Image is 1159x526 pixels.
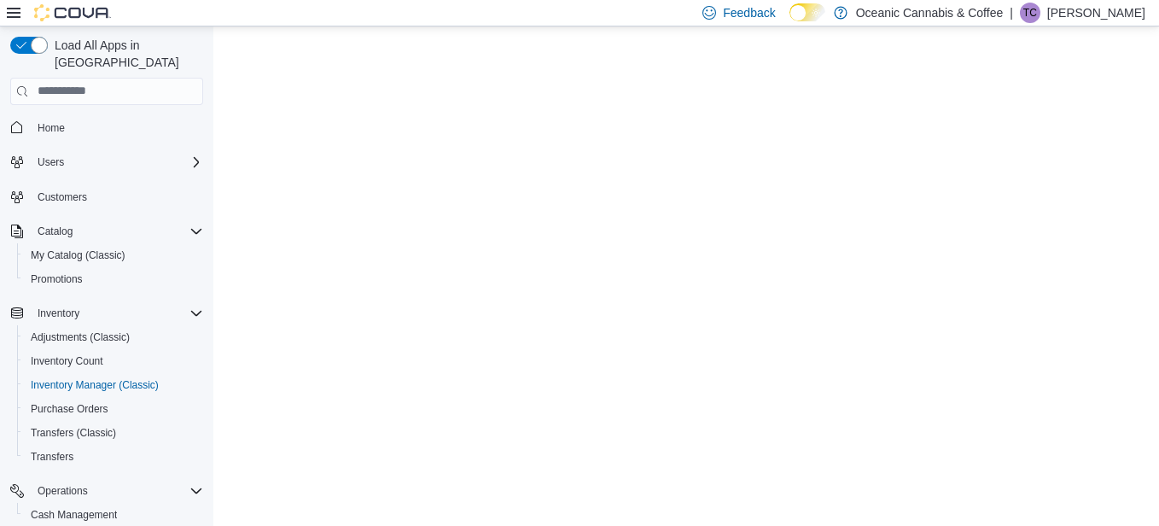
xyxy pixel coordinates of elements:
span: Operations [38,484,88,498]
span: Catalog [31,221,203,242]
span: Purchase Orders [24,399,203,419]
button: Operations [31,481,95,501]
span: Customers [31,186,203,207]
span: Operations [31,481,203,501]
span: Users [31,152,203,172]
a: Purchase Orders [24,399,115,419]
button: Inventory [3,301,210,325]
div: Thomas Clarke [1020,3,1040,23]
span: Home [38,121,65,135]
a: Promotions [24,269,90,289]
button: Catalog [31,221,79,242]
a: Transfers (Classic) [24,423,123,443]
img: Cova [34,4,111,21]
a: Customers [31,187,94,207]
span: Promotions [24,269,203,289]
button: Home [3,115,210,140]
a: Inventory Count [24,351,110,371]
span: Transfers (Classic) [24,423,203,443]
button: Purchase Orders [17,397,210,421]
span: Transfers (Classic) [31,426,116,440]
span: Inventory [31,303,203,324]
span: My Catalog (Classic) [31,248,125,262]
span: Purchase Orders [31,402,108,416]
span: Adjustments (Classic) [31,330,130,344]
span: Home [31,117,203,138]
p: [PERSON_NAME] [1047,3,1145,23]
span: Customers [38,190,87,204]
a: Home [31,118,72,138]
p: Oceanic Cannabis & Coffee [856,3,1004,23]
button: My Catalog (Classic) [17,243,210,267]
span: Cash Management [24,505,203,525]
span: Inventory Manager (Classic) [24,375,203,395]
button: Inventory [31,303,86,324]
span: My Catalog (Classic) [24,245,203,266]
span: Inventory Count [31,354,103,368]
button: Adjustments (Classic) [17,325,210,349]
span: Catalog [38,225,73,238]
span: Dark Mode [789,21,790,22]
button: Transfers [17,445,210,469]
a: Transfers [24,447,80,467]
button: Inventory Count [17,349,210,373]
button: Inventory Manager (Classic) [17,373,210,397]
span: Adjustments (Classic) [24,327,203,348]
span: Inventory [38,307,79,320]
button: Customers [3,184,210,209]
a: Adjustments (Classic) [24,327,137,348]
p: | [1010,3,1013,23]
a: My Catalog (Classic) [24,245,132,266]
a: Inventory Manager (Classic) [24,375,166,395]
span: Inventory Count [24,351,203,371]
input: Dark Mode [789,3,825,21]
span: Promotions [31,272,83,286]
span: Load All Apps in [GEOGRAPHIC_DATA] [48,37,203,71]
span: Users [38,155,64,169]
span: TC [1023,3,1037,23]
button: Operations [3,479,210,503]
button: Users [3,150,210,174]
button: Users [31,152,71,172]
span: Feedback [723,4,775,21]
a: Cash Management [24,505,124,525]
span: Transfers [31,450,73,464]
button: Promotions [17,267,210,291]
span: Transfers [24,447,203,467]
button: Transfers (Classic) [17,421,210,445]
span: Inventory Manager (Classic) [31,378,159,392]
button: Catalog [3,219,210,243]
span: Cash Management [31,508,117,522]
